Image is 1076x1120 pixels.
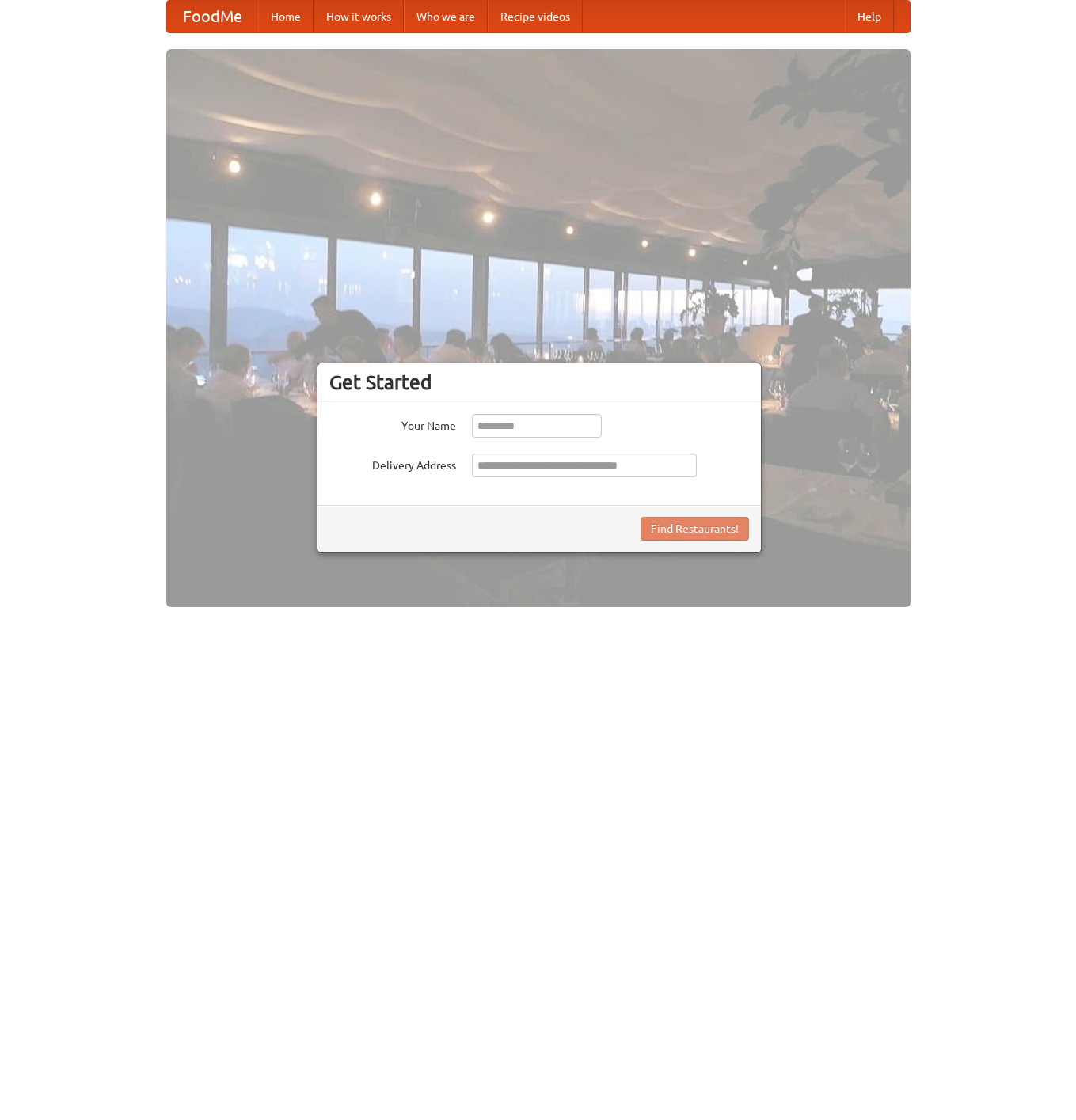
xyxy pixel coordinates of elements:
[488,1,583,32] a: Recipe videos
[329,454,456,473] label: Delivery Address
[314,1,404,32] a: How it works
[258,1,314,32] a: Home
[329,414,456,434] label: Your Name
[167,1,258,32] a: FoodMe
[329,370,749,394] h3: Get Started
[641,517,749,541] button: Find Restaurants!
[845,1,894,32] a: Help
[404,1,488,32] a: Who we are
